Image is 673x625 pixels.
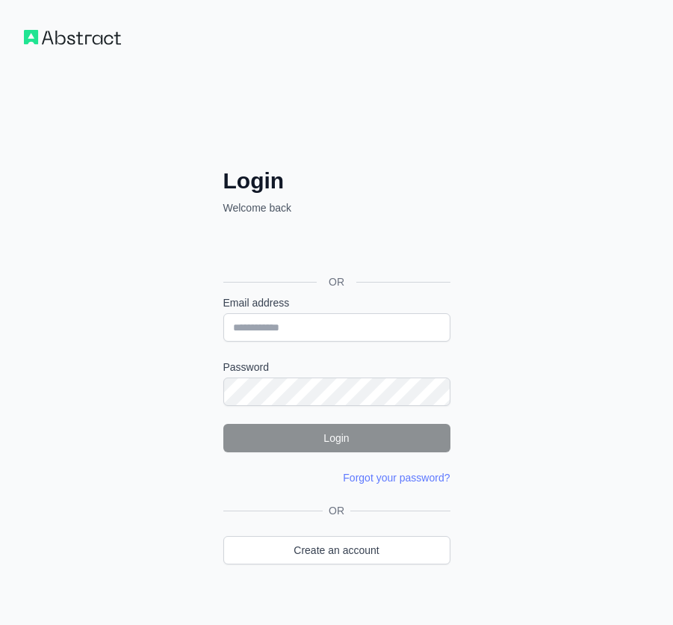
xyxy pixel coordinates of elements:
[223,360,450,375] label: Password
[323,503,350,518] span: OR
[223,295,450,310] label: Email address
[317,274,356,289] span: OR
[223,536,450,564] a: Create an account
[223,424,450,452] button: Login
[343,472,450,484] a: Forgot your password?
[216,232,455,265] iframe: Przycisk Zaloguj się przez Google
[223,167,450,194] h2: Login
[223,200,450,215] p: Welcome back
[24,30,121,45] img: Workflow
